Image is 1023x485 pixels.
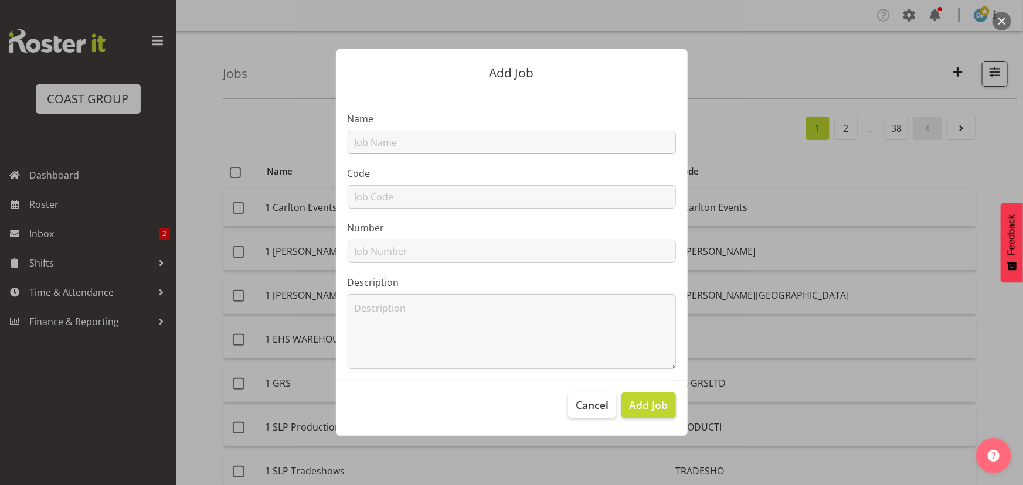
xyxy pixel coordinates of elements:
img: help-xxl-2.png [988,450,1000,462]
button: Cancel [568,392,616,418]
input: Job Number [348,240,676,263]
label: Code [348,166,676,180]
input: Job Code [348,185,676,209]
input: Job Name [348,131,676,154]
label: Number [348,221,676,235]
span: Feedback [1007,214,1017,255]
label: Name [348,112,676,126]
label: Description [348,275,676,289]
p: Add Job [348,67,676,79]
span: Add Job [629,397,668,412]
button: Feedback - Show survey [1001,203,1023,282]
span: Cancel [576,397,609,412]
button: Add Job [621,392,675,418]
